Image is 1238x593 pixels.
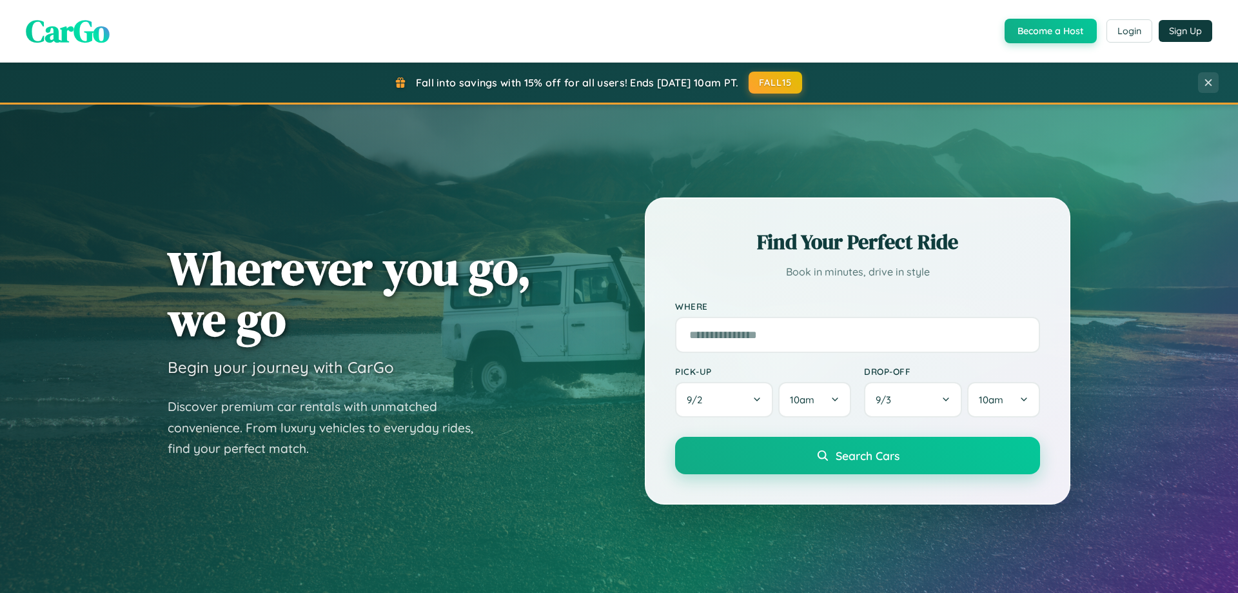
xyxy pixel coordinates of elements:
[1005,19,1097,43] button: Become a Host
[168,396,490,459] p: Discover premium car rentals with unmatched convenience. From luxury vehicles to everyday rides, ...
[26,10,110,52] span: CarGo
[675,228,1040,256] h2: Find Your Perfect Ride
[416,76,739,89] span: Fall into savings with 15% off for all users! Ends [DATE] 10am PT.
[864,366,1040,377] label: Drop-off
[675,301,1040,312] label: Where
[778,382,851,417] button: 10am
[687,394,709,406] span: 9 / 2
[1159,20,1212,42] button: Sign Up
[967,382,1040,417] button: 10am
[168,357,394,377] h3: Begin your journey with CarGo
[675,366,851,377] label: Pick-up
[168,243,531,345] h1: Wherever you go, we go
[675,382,773,417] button: 9/2
[979,394,1003,406] span: 10am
[675,437,1040,474] button: Search Cars
[675,263,1040,281] p: Book in minutes, drive in style
[876,394,898,406] span: 9 / 3
[836,448,899,463] span: Search Cars
[790,394,814,406] span: 10am
[864,382,962,417] button: 9/3
[749,72,803,94] button: FALL15
[1106,19,1152,43] button: Login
